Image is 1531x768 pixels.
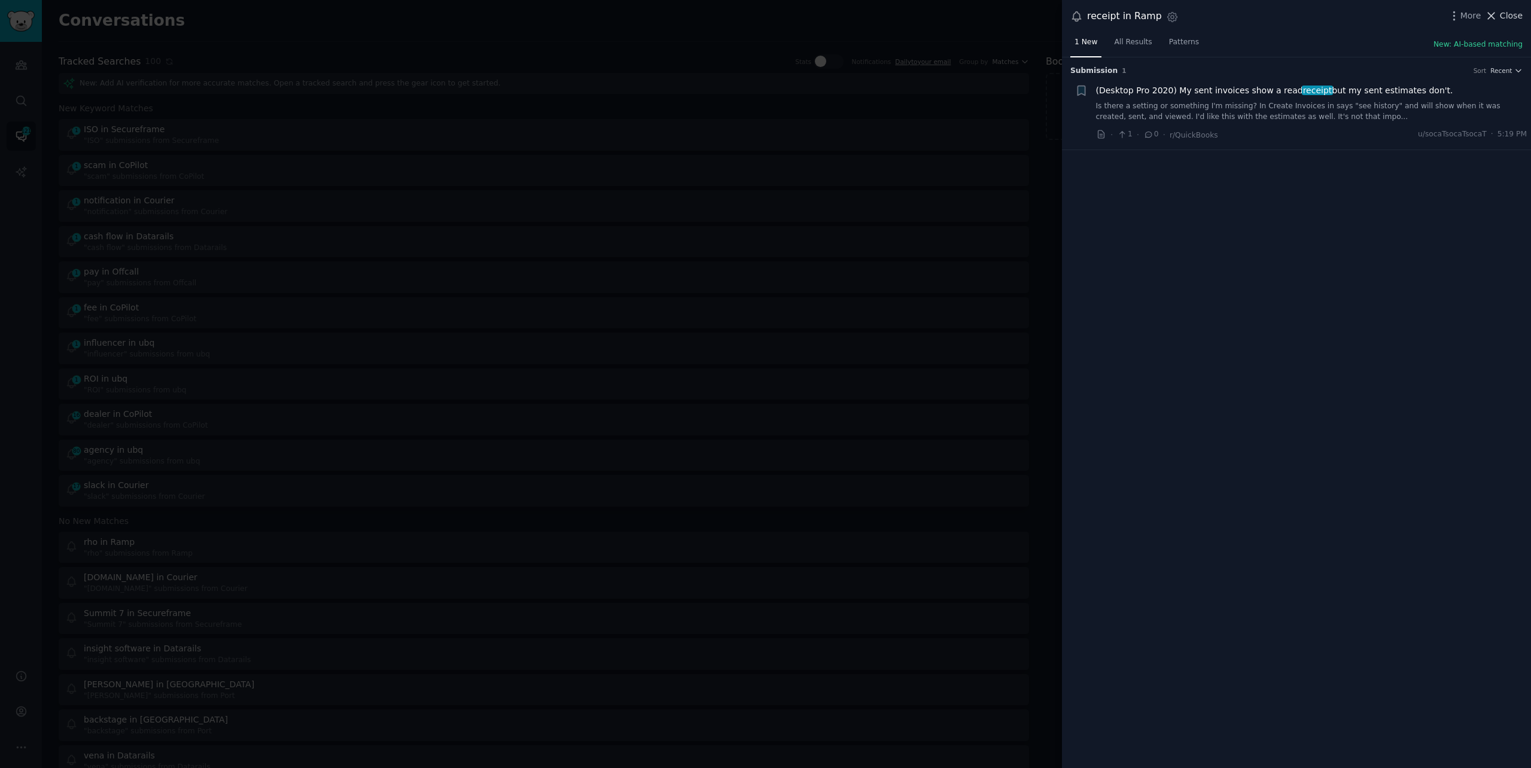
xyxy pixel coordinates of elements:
span: 1 [1122,67,1126,74]
a: 1 New [1070,33,1101,57]
span: Recent [1490,66,1512,75]
button: More [1448,10,1481,22]
span: · [1163,129,1165,141]
span: 1 New [1075,37,1097,48]
button: New: AI-based matching [1433,39,1523,50]
span: · [1491,129,1493,140]
span: Patterns [1169,37,1199,48]
div: receipt in Ramp [1087,9,1162,24]
button: Close [1485,10,1523,22]
span: All Results [1114,37,1152,48]
span: More [1460,10,1481,22]
span: (Desktop Pro 2020) My sent invoices show a read but my sent estimates don't. [1096,84,1453,97]
span: Submission [1070,66,1118,77]
span: 1 [1117,129,1132,140]
a: Patterns [1165,33,1203,57]
span: r/QuickBooks [1170,131,1218,139]
div: Sort [1474,66,1487,75]
span: · [1110,129,1113,141]
span: u/socaTsocaTsocaT [1418,129,1487,140]
span: Close [1500,10,1523,22]
button: Recent [1490,66,1523,75]
span: 0 [1143,129,1158,140]
a: All Results [1110,33,1156,57]
a: (Desktop Pro 2020) My sent invoices show a readreceiptbut my sent estimates don't. [1096,84,1453,97]
span: 5:19 PM [1497,129,1527,140]
span: · [1137,129,1139,141]
a: Is there a setting or something I'm missing? In Create Invoices in says "see history" and will sh... [1096,101,1527,122]
span: receipt [1302,86,1333,95]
